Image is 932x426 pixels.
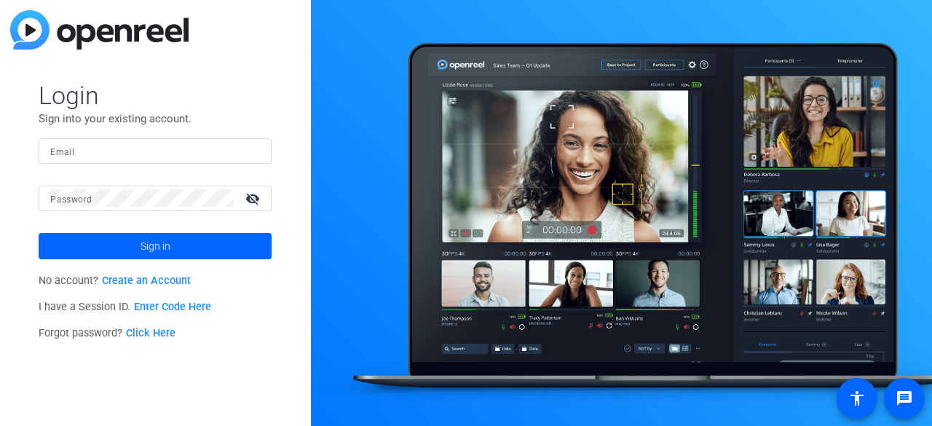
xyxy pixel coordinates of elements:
[237,188,272,209] mat-icon: visibility_off
[50,194,92,205] mat-label: Password
[39,233,272,259] button: Sign in
[141,228,170,264] span: Sign in
[126,327,175,339] a: Click Here
[39,111,272,127] p: Sign into your existing account.
[896,390,913,407] mat-icon: message
[39,327,175,339] span: Forgot password?
[39,80,272,111] span: Login
[102,275,191,287] a: Create an Account
[39,301,211,313] span: I have a Session ID.
[50,142,260,159] input: Enter Email Address
[50,147,74,157] mat-label: Email
[134,301,211,313] a: Enter Code Here
[848,390,866,407] mat-icon: accessibility
[39,275,191,287] span: No account?
[10,10,189,50] img: blue-gradient.svg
